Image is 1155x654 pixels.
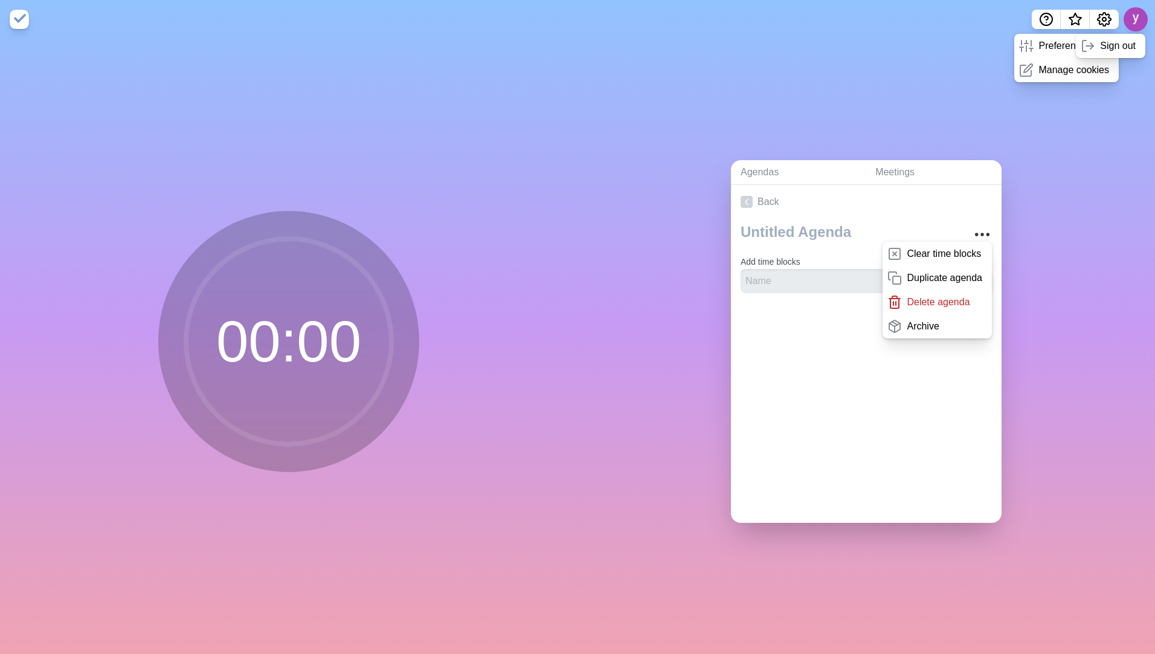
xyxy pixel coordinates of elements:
button: What’s new [1061,10,1090,29]
a: Meetings [866,160,1002,185]
p: Clear time blocks [907,247,981,261]
p: Sign out [1100,39,1136,53]
img: timeblocks logo [10,10,29,29]
p: Delete agenda [907,295,970,309]
a: Agendas [731,160,866,185]
p: Manage cookies [1038,63,1109,77]
p: Duplicate agenda [907,271,982,285]
button: More [970,222,994,247]
label: Add time blocks [741,257,800,267]
p: Archive [907,319,939,334]
a: Back [731,185,1002,219]
button: Help [1032,10,1061,29]
button: Settings [1090,10,1119,29]
p: Preferences [1038,39,1090,53]
input: Name [741,269,924,293]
